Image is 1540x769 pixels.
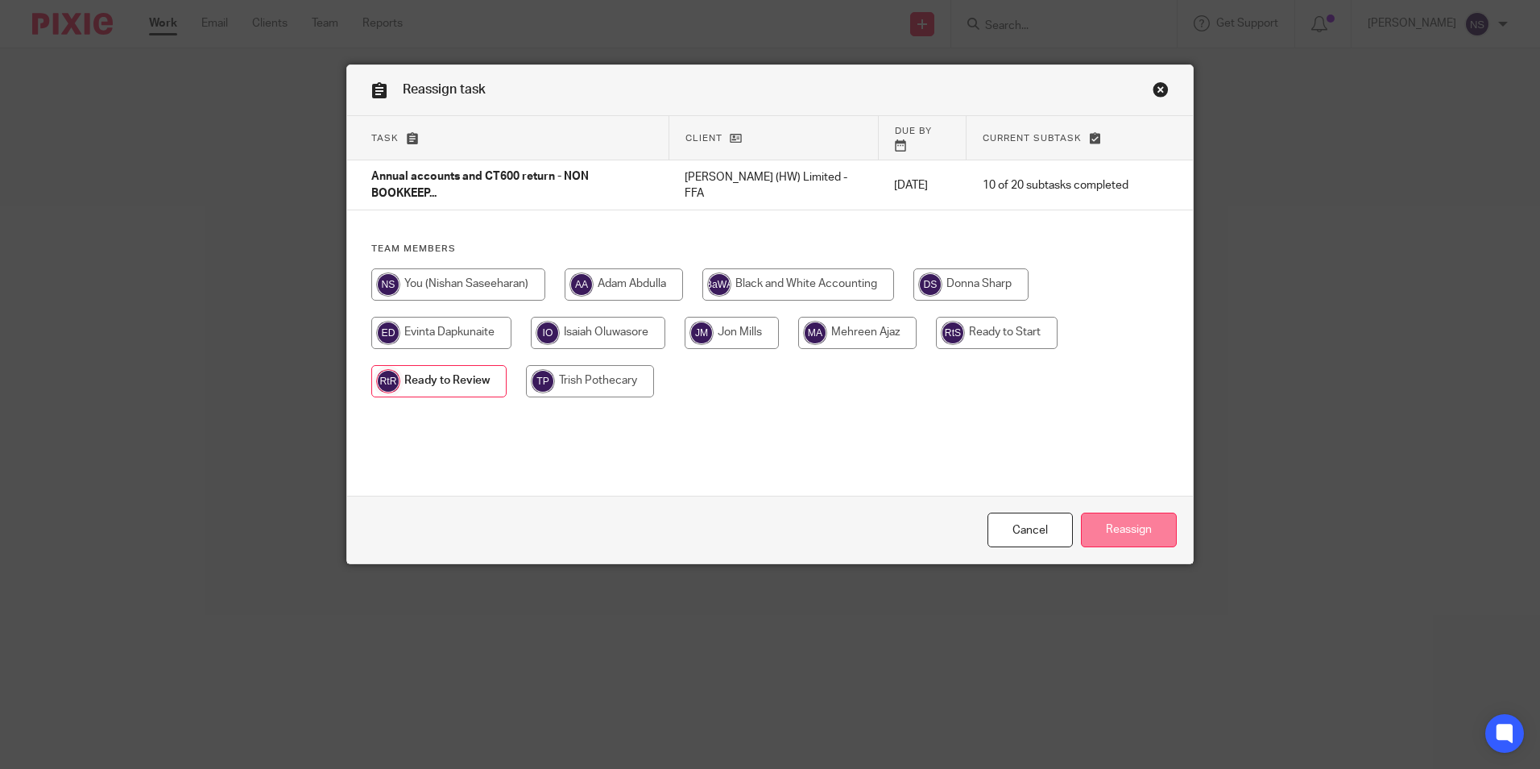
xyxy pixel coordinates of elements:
[371,243,1169,256] h4: Team members
[987,513,1073,547] a: Close this dialog window
[1153,81,1169,103] a: Close this dialog window
[895,127,932,135] span: Due by
[403,83,486,96] span: Reassign task
[983,134,1082,143] span: Current subtask
[894,177,950,193] p: [DATE]
[685,134,722,143] span: Client
[967,160,1145,210] td: 10 of 20 subtasks completed
[1081,513,1177,547] input: Reassign
[371,172,589,200] span: Annual accounts and CT600 return - NON BOOKKEEP...
[371,134,399,143] span: Task
[685,169,862,202] p: [PERSON_NAME] (HW) Limited - FFA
